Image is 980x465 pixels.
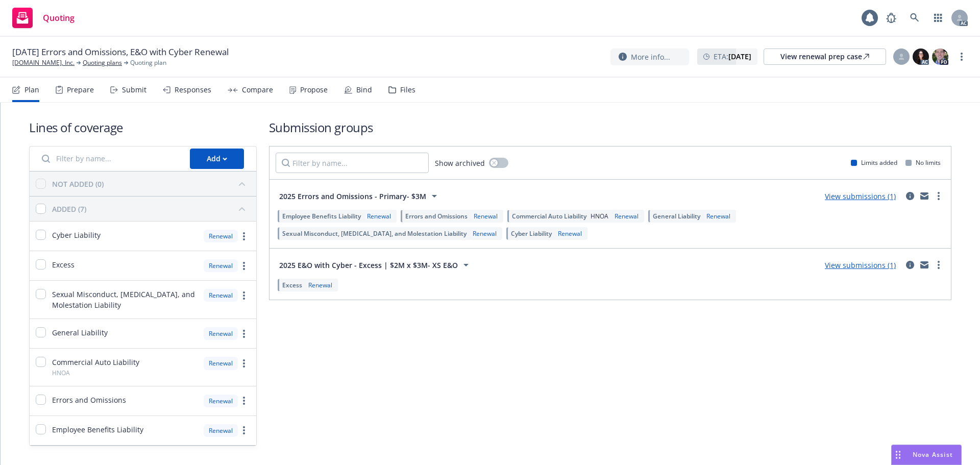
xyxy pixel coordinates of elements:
[238,289,250,302] a: more
[52,259,75,270] span: Excess
[612,212,641,221] div: Renewal
[512,212,586,221] span: Commercial Auto Liability
[282,281,302,289] span: Excess
[279,191,426,202] span: 2025 Errors and Omissions - Primary- $3M
[29,119,257,136] h1: Lines of coverage
[556,229,584,238] div: Renewal
[780,49,869,64] div: View renewal prep case
[204,289,238,302] div: Renewal
[955,51,968,63] a: more
[204,259,238,272] div: Renewal
[52,369,70,377] span: HNOA
[472,212,500,221] div: Renewal
[904,8,925,28] a: Search
[881,8,901,28] a: Report a Bug
[276,186,444,206] button: 2025 Errors and Omissions - Primary- $3M
[631,52,670,62] span: More info...
[204,357,238,370] div: Renewal
[276,153,429,173] input: Filter by name...
[282,229,467,238] span: Sexual Misconduct, [MEDICAL_DATA], and Molestation Liability
[12,58,75,67] a: [DOMAIN_NAME], Inc.
[12,46,229,58] span: [DATE] Errors and Omissions, E&O with Cyber Renewal
[204,230,238,242] div: Renewal
[238,395,250,407] a: more
[300,86,328,94] div: Propose
[52,176,250,192] button: NOT ADDED (0)
[918,190,930,202] a: mail
[52,289,198,310] span: Sexual Misconduct, [MEDICAL_DATA], and Molestation Liability
[276,255,476,275] button: 2025 E&O with Cyber - Excess | $2M x $3M- XS E&O
[238,357,250,370] a: more
[933,259,945,271] a: more
[714,51,751,62] span: ETA :
[851,158,897,167] div: Limits added
[175,86,211,94] div: Responses
[204,327,238,340] div: Renewal
[704,212,732,221] div: Renewal
[891,445,962,465] button: Nova Assist
[825,260,896,270] a: View submissions (1)
[405,212,468,221] span: Errors and Omissions
[511,229,552,238] span: Cyber Liability
[52,357,139,368] span: Commercial Auto Liability
[356,86,372,94] div: Bind
[242,86,273,94] div: Compare
[207,149,227,168] div: Add
[52,179,104,189] div: NOT ADDED (0)
[904,259,916,271] a: circleInformation
[238,328,250,340] a: more
[52,204,86,214] div: ADDED (7)
[36,149,184,169] input: Filter by name...
[24,86,39,94] div: Plan
[52,424,143,435] span: Employee Benefits Liability
[825,191,896,201] a: View submissions (1)
[238,260,250,272] a: more
[190,149,244,169] button: Add
[52,327,108,338] span: General Liability
[591,212,608,221] span: HNOA
[905,158,941,167] div: No limits
[43,14,75,22] span: Quoting
[932,48,948,65] img: photo
[918,259,930,271] a: mail
[122,86,146,94] div: Submit
[764,48,886,65] a: View renewal prep case
[728,52,751,61] strong: [DATE]
[52,395,126,405] span: Errors and Omissions
[238,230,250,242] a: more
[913,48,929,65] img: photo
[204,424,238,437] div: Renewal
[471,229,499,238] div: Renewal
[306,281,334,289] div: Renewal
[282,212,361,221] span: Employee Benefits Liability
[52,230,101,240] span: Cyber Liability
[892,445,904,464] div: Drag to move
[904,190,916,202] a: circleInformation
[400,86,415,94] div: Files
[67,86,94,94] div: Prepare
[83,58,122,67] a: Quoting plans
[238,424,250,436] a: more
[365,212,393,221] div: Renewal
[435,158,485,168] span: Show archived
[933,190,945,202] a: more
[610,48,689,65] button: More info...
[52,201,250,217] button: ADDED (7)
[8,4,79,32] a: Quoting
[653,212,700,221] span: General Liability
[269,119,951,136] h1: Submission groups
[913,450,953,459] span: Nova Assist
[279,260,458,271] span: 2025 E&O with Cyber - Excess | $2M x $3M- XS E&O
[204,395,238,407] div: Renewal
[130,58,166,67] span: Quoting plan
[928,8,948,28] a: Switch app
